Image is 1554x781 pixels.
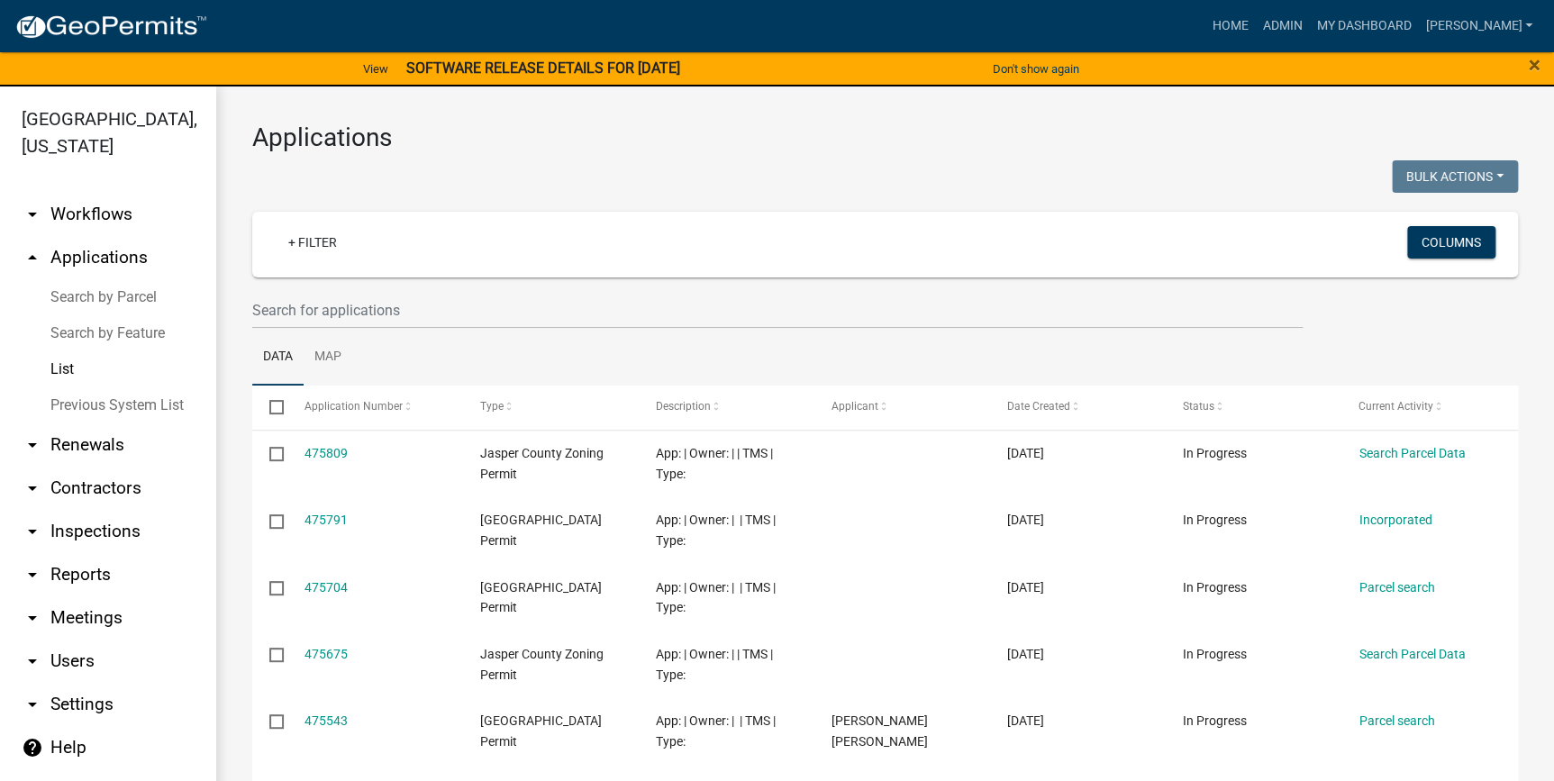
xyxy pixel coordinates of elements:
span: J. Chris White [832,713,928,749]
span: App: | Owner: | | TMS | Type: [656,713,776,749]
i: arrow_drop_down [22,521,43,542]
span: Jasper County Zoning Permit [480,647,604,682]
h3: Applications [252,123,1518,153]
a: Home [1204,9,1255,43]
a: 475704 [304,580,348,595]
a: View [356,54,395,84]
span: In Progress [1183,513,1247,527]
i: arrow_drop_down [22,434,43,456]
a: Map [304,329,352,386]
span: 09/09/2025 [1007,580,1044,595]
a: + Filter [274,226,351,259]
span: 09/09/2025 [1007,647,1044,661]
datatable-header-cell: Description [639,386,814,429]
i: arrow_drop_down [22,204,43,225]
a: Data [252,329,304,386]
datatable-header-cell: Application Number [286,386,462,429]
span: App: | Owner: | | TMS | Type: [656,446,773,481]
span: Jasper County Building Permit [480,713,602,749]
span: App: | Owner: | | TMS | Type: [656,647,773,682]
span: Date Created [1007,400,1070,413]
span: Application Number [304,400,403,413]
i: arrow_drop_down [22,650,43,672]
span: Applicant [832,400,878,413]
span: In Progress [1183,446,1247,460]
strong: SOFTWARE RELEASE DETAILS FOR [DATE] [406,59,680,77]
i: arrow_drop_down [22,694,43,715]
i: arrow_drop_down [22,607,43,629]
button: Bulk Actions [1392,160,1518,193]
button: Don't show again [986,54,1086,84]
datatable-header-cell: Current Activity [1341,386,1517,429]
datatable-header-cell: Select [252,386,286,429]
span: Jasper County Building Permit [480,513,602,548]
a: 475675 [304,647,348,661]
span: Current Activity [1359,400,1433,413]
a: Admin [1255,9,1309,43]
span: Description [656,400,711,413]
span: 09/09/2025 [1007,513,1044,527]
span: App: | Owner: | | TMS | Type: [656,513,776,548]
i: arrow_drop_down [22,564,43,586]
datatable-header-cell: Status [1166,386,1341,429]
a: Search Parcel Data [1359,446,1465,460]
a: My Dashboard [1309,9,1418,43]
datatable-header-cell: Date Created [990,386,1166,429]
i: arrow_drop_down [22,477,43,499]
span: App: | Owner: | | TMS | Type: [656,580,776,615]
i: arrow_drop_up [22,247,43,268]
i: help [22,737,43,758]
a: Parcel search [1359,713,1434,728]
span: Status [1183,400,1214,413]
a: [PERSON_NAME] [1418,9,1540,43]
a: Incorporated [1359,513,1431,527]
a: 475791 [304,513,348,527]
a: Search Parcel Data [1359,647,1465,661]
span: In Progress [1183,580,1247,595]
a: 475543 [304,713,348,728]
span: In Progress [1183,713,1247,728]
datatable-header-cell: Applicant [814,386,990,429]
span: Jasper County Zoning Permit [480,446,604,481]
a: Parcel search [1359,580,1434,595]
span: Jasper County Building Permit [480,580,602,615]
span: In Progress [1183,647,1247,661]
datatable-header-cell: Type [462,386,638,429]
span: 09/09/2025 [1007,446,1044,460]
a: 475809 [304,446,348,460]
span: × [1529,52,1540,77]
span: 09/09/2025 [1007,713,1044,728]
input: Search for applications [252,292,1303,329]
button: Close [1529,54,1540,76]
button: Columns [1407,226,1495,259]
span: Type [480,400,504,413]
